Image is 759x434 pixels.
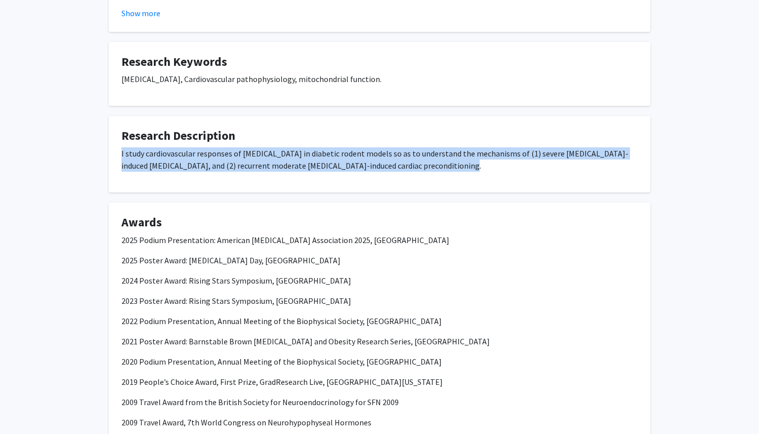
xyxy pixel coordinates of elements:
[121,416,638,428] p: 2009 Travel Award, 7th World Congress on Neurohypophyseal Hormones
[121,254,638,266] p: 2025 Poster Award: [MEDICAL_DATA] Day, [GEOGRAPHIC_DATA]
[121,73,638,85] p: [MEDICAL_DATA], Cardiovascular pathophysiology, mitochondrial function.
[121,7,160,19] button: Show more
[121,129,638,143] h4: Research Description
[121,357,442,367] span: 2020 Podium Presentation, Annual Meeting of the Biophysical Society, [GEOGRAPHIC_DATA]
[121,234,638,246] p: 2025 Podium Presentation: American [MEDICAL_DATA] Association 2025, [GEOGRAPHIC_DATA]
[121,215,638,230] h4: Awards
[121,335,638,347] p: 2021 Poster Award: Barnstable Brown [MEDICAL_DATA] and Obesity Research Series, [GEOGRAPHIC_DATA]
[121,396,638,408] p: 2009 Travel Award from the British Society for Neuroendocrinology for SFN 2009
[121,295,638,307] p: 2023 Poster Award: Rising Stars Symposium, [GEOGRAPHIC_DATA]
[8,388,43,426] iframe: Chat
[121,376,638,388] p: 2019 People’s Choice Award, First Prize, GradResearch Live, [GEOGRAPHIC_DATA][US_STATE]
[121,147,638,172] p: I study cardiovascular responses of [MEDICAL_DATA] in diabetic rodent models so as to understand ...
[121,274,638,287] p: 2024 Poster Award: Rising Stars Symposium, [GEOGRAPHIC_DATA]
[121,55,638,69] h4: Research Keywords
[121,315,638,327] p: 2022 Podium Presentation, Annual Meeting of the Biophysical Society, [GEOGRAPHIC_DATA]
